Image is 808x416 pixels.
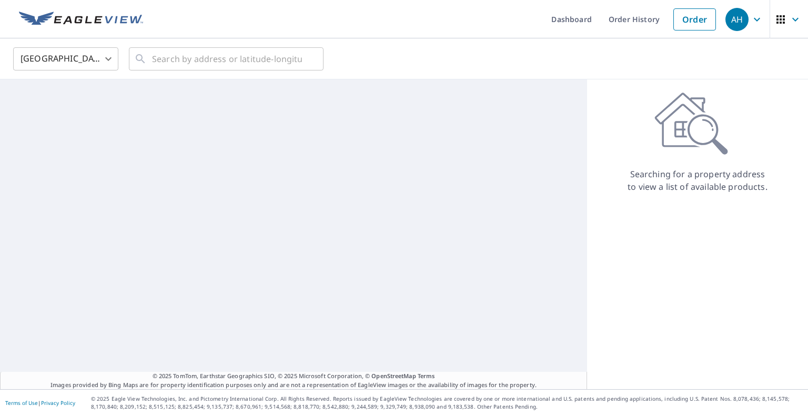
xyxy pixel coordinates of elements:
a: Privacy Policy [41,399,75,407]
p: | [5,400,75,406]
div: [GEOGRAPHIC_DATA] [13,44,118,74]
p: Searching for a property address to view a list of available products. [627,168,768,193]
img: EV Logo [19,12,143,27]
a: Order [673,8,716,31]
div: AH [725,8,749,31]
span: © 2025 TomTom, Earthstar Geographics SIO, © 2025 Microsoft Corporation, © [153,372,435,381]
p: © 2025 Eagle View Technologies, Inc. and Pictometry International Corp. All Rights Reserved. Repo... [91,395,803,411]
a: Terms of Use [5,399,38,407]
a: Terms [418,372,435,380]
input: Search by address or latitude-longitude [152,44,302,74]
a: OpenStreetMap [371,372,416,380]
